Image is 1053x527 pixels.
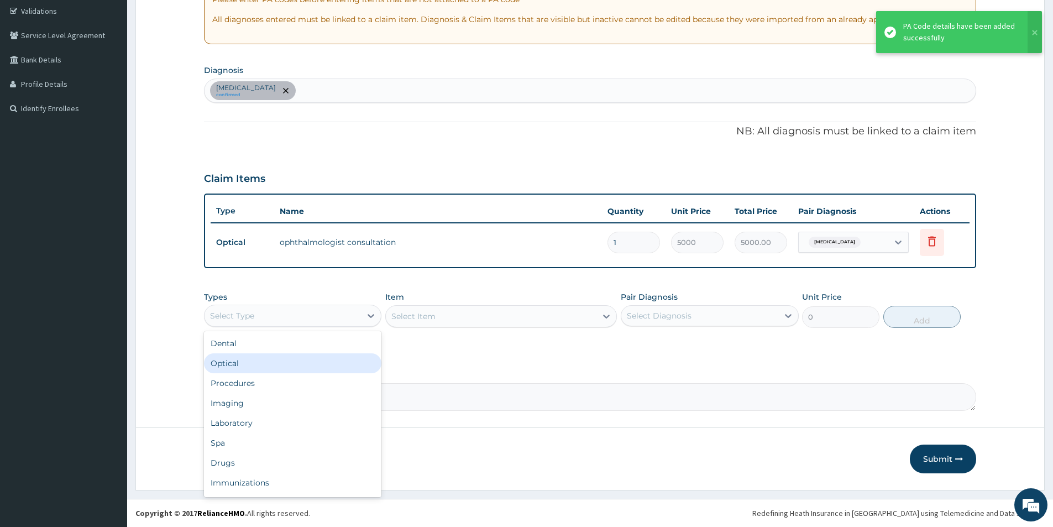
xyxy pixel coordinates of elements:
div: Immunizations [204,473,381,493]
span: We're online! [64,139,153,251]
span: remove selection option [281,86,291,96]
div: Imaging [204,393,381,413]
label: Diagnosis [204,65,243,76]
th: Pair Diagnosis [793,200,914,222]
h3: Claim Items [204,173,265,185]
div: Select Type [210,310,254,321]
span: [MEDICAL_DATA] [809,237,861,248]
footer: All rights reserved. [127,499,1053,527]
td: ophthalmologist consultation [274,231,602,253]
img: d_794563401_company_1708531726252_794563401 [20,55,45,83]
div: Spa [204,433,381,453]
div: Select Diagnosis [627,310,691,321]
div: PA Code details have been added successfully [903,20,1017,44]
div: Redefining Heath Insurance in [GEOGRAPHIC_DATA] using Telemedicine and Data Science! [752,508,1045,519]
button: Add [883,306,961,328]
div: Laboratory [204,413,381,433]
label: Item [385,291,404,302]
div: Optical [204,353,381,373]
div: Dental [204,333,381,353]
p: NB: All diagnosis must be linked to a claim item [204,124,976,139]
button: Submit [910,445,976,473]
th: Actions [914,200,970,222]
th: Name [274,200,602,222]
strong: Copyright © 2017 . [135,508,247,518]
p: All diagnoses entered must be linked to a claim item. Diagnosis & Claim Items that are visible bu... [212,14,968,25]
th: Total Price [729,200,793,222]
label: Types [204,293,227,302]
div: Others [204,493,381,513]
a: RelianceHMO [197,508,245,518]
th: Type [211,201,274,221]
div: Minimize live chat window [181,6,208,32]
label: Comment [204,368,976,377]
th: Unit Price [666,200,729,222]
td: Optical [211,232,274,253]
small: confirmed [216,92,276,98]
div: Procedures [204,373,381,393]
p: [MEDICAL_DATA] [216,84,276,92]
div: Drugs [204,453,381,473]
textarea: Type your message and hit 'Enter' [6,302,211,341]
th: Quantity [602,200,666,222]
label: Unit Price [802,291,842,302]
label: Pair Diagnosis [621,291,678,302]
div: Chat with us now [57,62,186,76]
